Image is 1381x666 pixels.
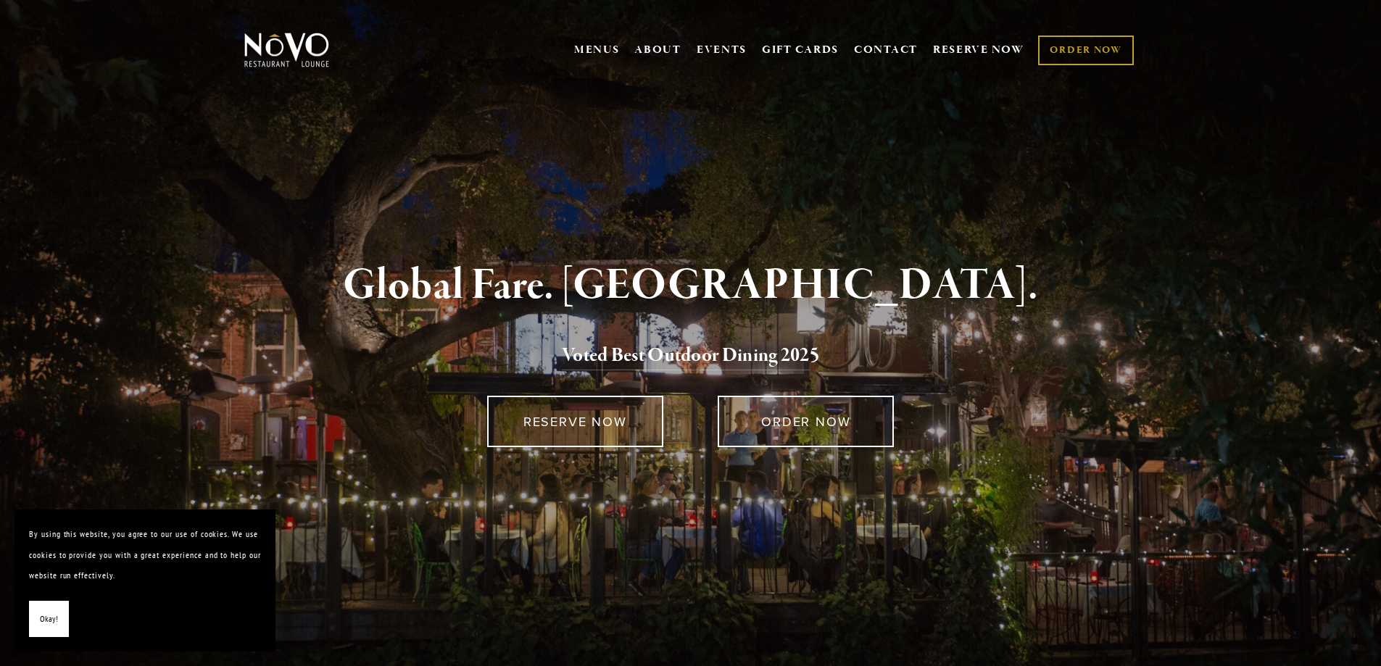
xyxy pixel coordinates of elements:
button: Okay! [29,601,69,638]
h2: 5 [268,341,1113,371]
a: CONTACT [854,36,918,64]
img: Novo Restaurant &amp; Lounge [241,32,332,68]
a: GIFT CARDS [762,36,839,64]
a: ORDER NOW [718,396,894,447]
section: Cookie banner [14,509,275,652]
a: ORDER NOW [1038,36,1133,65]
a: ABOUT [634,43,681,57]
a: RESERVE NOW [487,396,663,447]
a: MENUS [574,43,620,57]
a: RESERVE NOW [933,36,1024,64]
a: Voted Best Outdoor Dining 202 [562,343,810,370]
span: Okay! [40,609,58,630]
a: EVENTS [697,43,747,57]
strong: Global Fare. [GEOGRAPHIC_DATA]. [343,258,1038,313]
p: By using this website, you agree to our use of cookies. We use cookies to provide you with a grea... [29,524,261,586]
